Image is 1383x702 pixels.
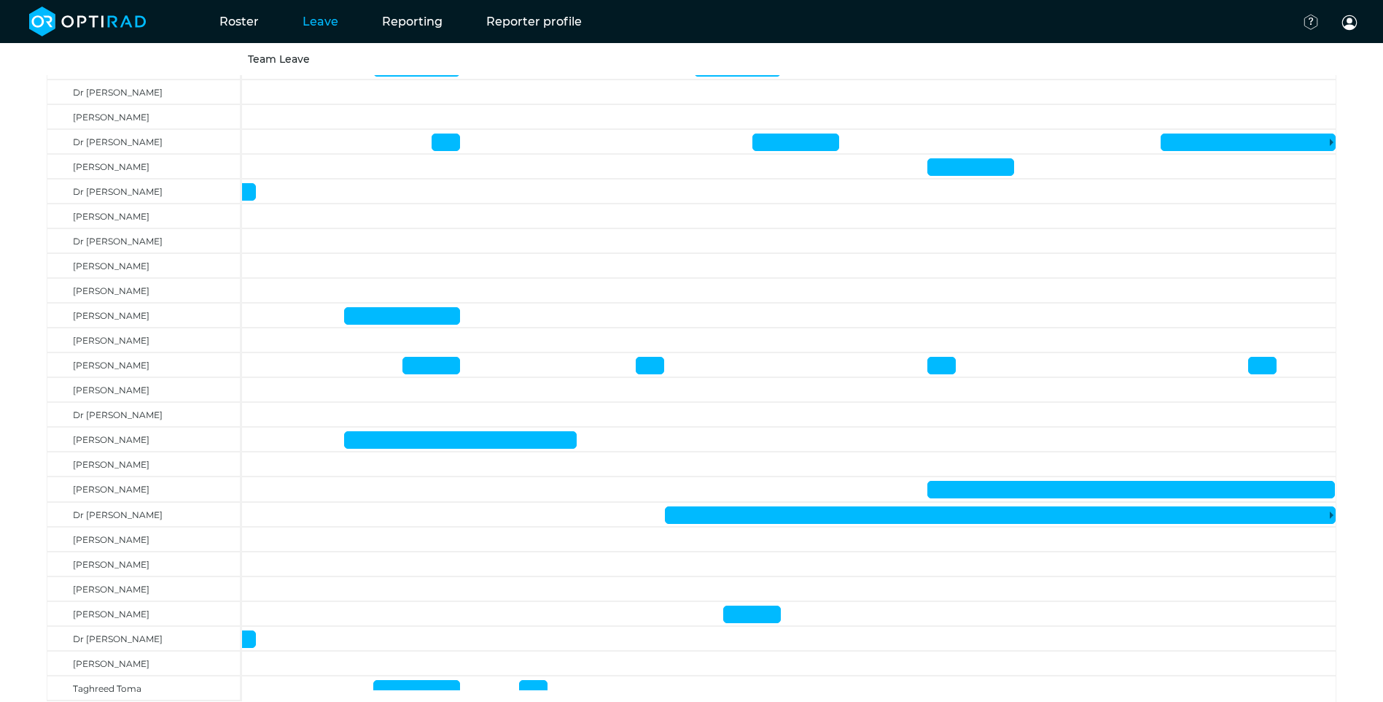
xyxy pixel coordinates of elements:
span: [PERSON_NAME] [73,261,149,271]
span: Dr [PERSON_NAME] [73,633,163,644]
span: Dr [PERSON_NAME] [73,509,163,520]
span: [PERSON_NAME] [73,211,149,222]
span: [PERSON_NAME] [73,434,149,445]
span: [PERSON_NAME] [73,658,149,669]
span: [PERSON_NAME] [73,609,149,620]
span: Dr [PERSON_NAME] [73,236,163,247]
span: Taghreed Toma [73,683,141,694]
span: [PERSON_NAME] [73,385,149,396]
span: [PERSON_NAME] [73,310,149,321]
span: Dr [PERSON_NAME] [73,409,163,420]
span: [PERSON_NAME] [73,459,149,470]
span: Dr [PERSON_NAME] [73,87,163,98]
span: Dr [PERSON_NAME] [73,136,163,147]
span: [PERSON_NAME] [73,559,149,570]
span: [PERSON_NAME] [73,335,149,346]
span: [PERSON_NAME] [73,285,149,296]
img: brand-opti-rad-logos-blue-and-white-d2f68631ba2948856bd03f2d395fb146ddc8fb01b4b6e9315ea85fa773367... [29,7,147,36]
span: [PERSON_NAME] [73,584,149,595]
span: [PERSON_NAME] [73,360,149,371]
span: [PERSON_NAME] [73,112,149,123]
span: [PERSON_NAME] [73,484,149,495]
span: [PERSON_NAME] [73,161,149,172]
span: Dr [PERSON_NAME] [73,186,163,197]
a: Team Leave [248,53,310,66]
span: [PERSON_NAME] [73,534,149,545]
